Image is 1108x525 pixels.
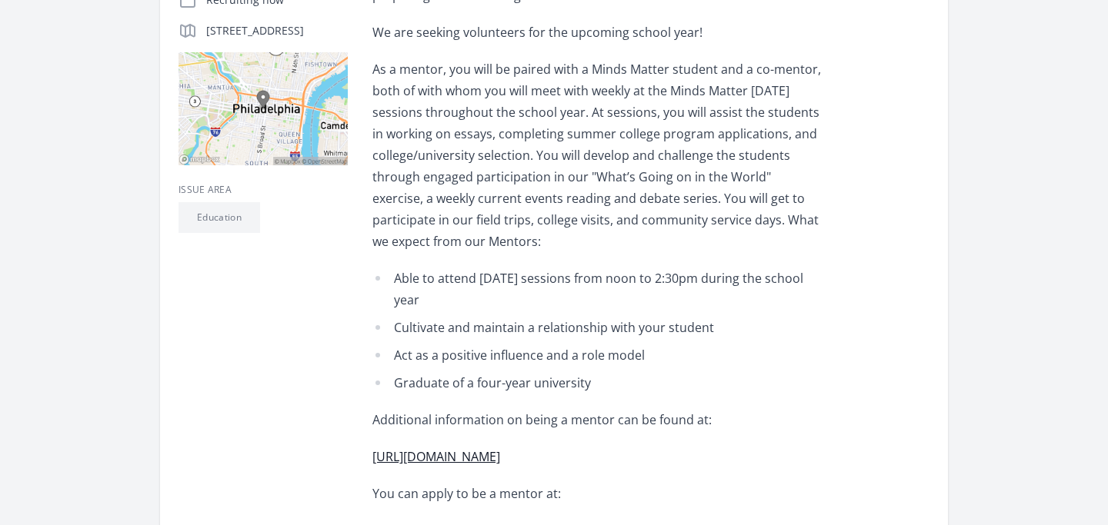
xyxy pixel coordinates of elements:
[372,409,823,430] p: Additional information on being a mentor can be found at:
[372,22,823,43] p: We are seeking volunteers for the upcoming school year!
[179,202,260,233] li: Education
[372,448,500,465] a: [URL][DOMAIN_NAME]
[372,267,823,311] li: Able to attend [DATE] sessions from noon to 2:30pm during the school year
[372,58,823,252] p: As a mentor, you will be paired with a Minds Matter student and a co-mentor, both of with whom yo...
[179,52,348,165] img: Map
[372,344,823,366] li: Act as a positive influence and a role model
[372,372,823,394] li: Graduate of a four-year university
[179,184,348,196] h3: Issue area
[206,23,348,38] p: [STREET_ADDRESS]
[372,317,823,338] li: Cultivate and maintain a relationship with your student
[372,483,823,504] p: You can apply to be a mentor at:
